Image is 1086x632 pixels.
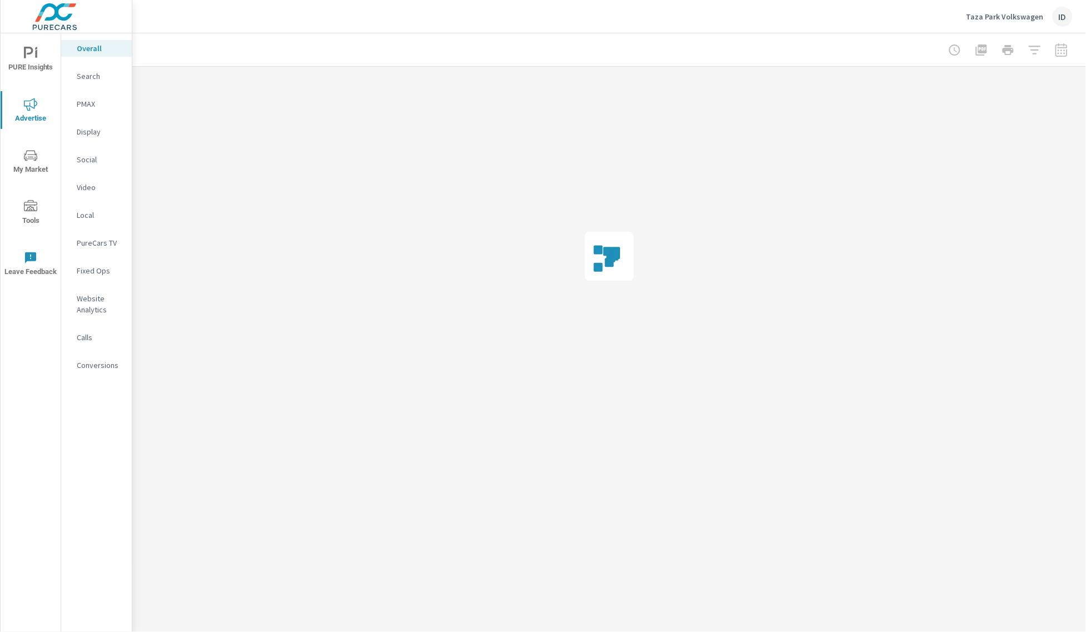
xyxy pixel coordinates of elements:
[4,200,57,227] span: Tools
[77,293,123,315] p: Website Analytics
[77,265,123,276] p: Fixed Ops
[77,126,123,137] p: Display
[61,123,132,140] div: Display
[1053,7,1073,27] div: ID
[61,151,132,168] div: Social
[77,182,123,193] p: Video
[77,154,123,165] p: Social
[77,98,123,110] p: PMAX
[4,251,57,278] span: Leave Feedback
[61,290,132,318] div: Website Analytics
[61,68,132,84] div: Search
[61,40,132,57] div: Overall
[77,71,123,82] p: Search
[77,43,123,54] p: Overall
[4,98,57,125] span: Advertise
[1,33,61,289] div: nav menu
[4,149,57,176] span: My Market
[77,360,123,371] p: Conversions
[61,207,132,223] div: Local
[61,329,132,346] div: Calls
[966,12,1044,22] p: Taza Park Volkswagen
[61,357,132,374] div: Conversions
[77,237,123,248] p: PureCars TV
[61,262,132,279] div: Fixed Ops
[77,210,123,221] p: Local
[61,96,132,112] div: PMAX
[4,47,57,74] span: PURE Insights
[61,235,132,251] div: PureCars TV
[61,179,132,196] div: Video
[77,332,123,343] p: Calls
